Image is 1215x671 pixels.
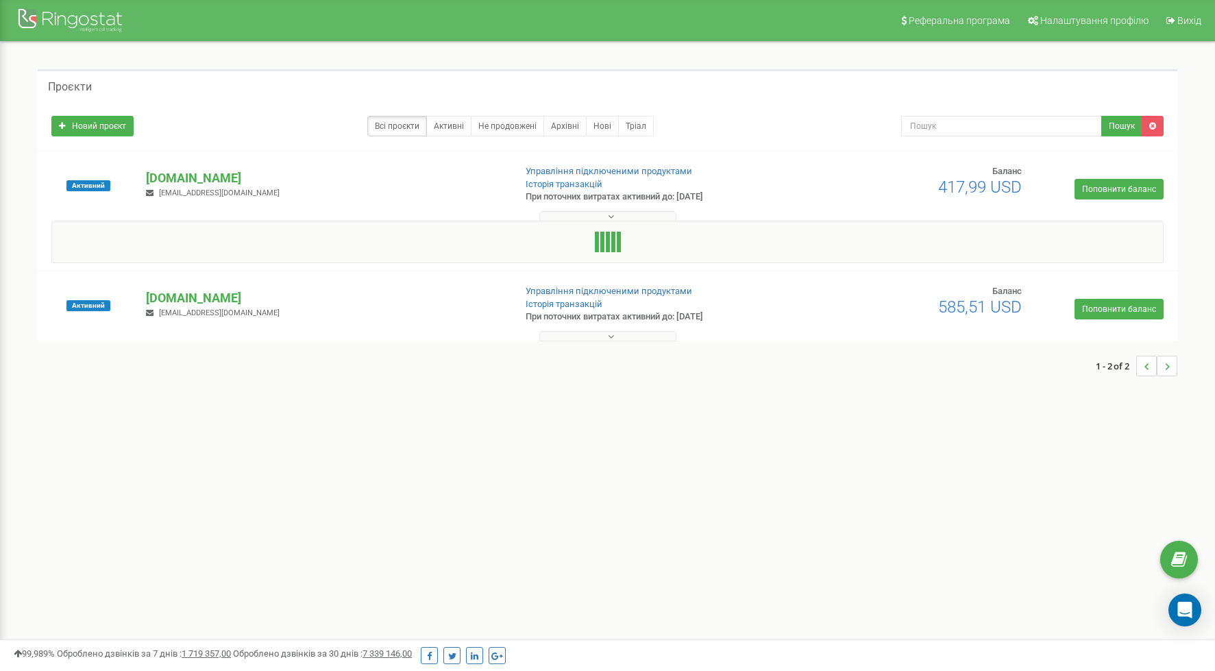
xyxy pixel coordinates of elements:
[1075,299,1164,319] a: Поповнити баланс
[586,116,619,136] a: Нові
[426,116,471,136] a: Активні
[618,116,654,136] a: Тріал
[1168,594,1201,626] div: Open Intercom Messenger
[363,648,412,659] u: 7 339 146,00
[543,116,587,136] a: Архівні
[471,116,544,136] a: Не продовжені
[182,648,231,659] u: 1 719 357,00
[1177,15,1201,26] span: Вихід
[526,310,788,324] p: При поточних витратах активний до: [DATE]
[1096,356,1136,376] span: 1 - 2 of 2
[526,286,692,296] a: Управління підключеними продуктами
[526,191,788,204] p: При поточних витратах активний до: [DATE]
[159,188,280,197] span: [EMAIL_ADDRESS][DOMAIN_NAME]
[992,166,1022,176] span: Баланс
[909,15,1010,26] span: Реферальна програма
[901,116,1102,136] input: Пошук
[159,308,280,317] span: [EMAIL_ADDRESS][DOMAIN_NAME]
[938,178,1022,197] span: 417,99 USD
[526,179,602,189] a: Історія транзакцій
[233,648,412,659] span: Оброблено дзвінків за 30 днів :
[526,166,692,176] a: Управління підключеними продуктами
[51,116,134,136] a: Новий проєкт
[66,300,110,311] span: Активний
[1075,179,1164,199] a: Поповнити баланс
[14,648,55,659] span: 99,989%
[146,169,503,187] p: [DOMAIN_NAME]
[992,286,1022,296] span: Баланс
[146,289,503,307] p: [DOMAIN_NAME]
[57,648,231,659] span: Оброблено дзвінків за 7 днів :
[48,81,92,93] h5: Проєкти
[367,116,427,136] a: Всі проєкти
[66,180,110,191] span: Активний
[1096,342,1177,390] nav: ...
[1101,116,1142,136] button: Пошук
[1040,15,1149,26] span: Налаштування профілю
[526,299,602,309] a: Історія транзакцій
[938,297,1022,317] span: 585,51 USD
